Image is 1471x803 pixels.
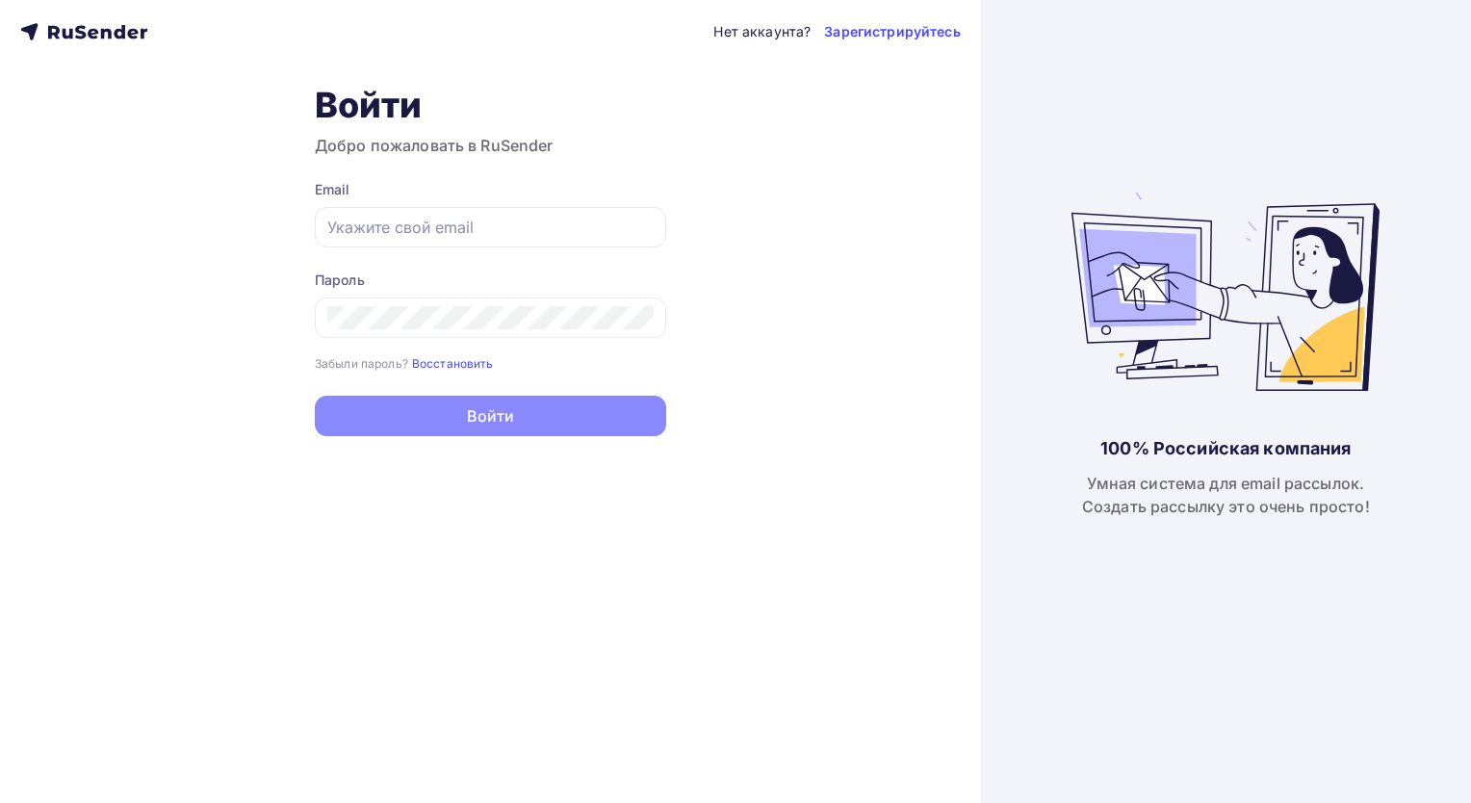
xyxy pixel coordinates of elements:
[315,356,408,371] small: Забыли пароль?
[412,356,494,371] small: Восстановить
[315,271,666,290] div: Пароль
[1100,437,1351,460] div: 100% Российская компания
[315,134,666,157] h3: Добро пожаловать в RuSender
[713,22,811,41] div: Нет аккаунта?
[327,216,654,239] input: Укажите свой email
[315,84,666,126] h1: Войти
[412,354,494,371] a: Восстановить
[824,22,960,41] a: Зарегистрируйтесь
[315,396,666,436] button: Войти
[315,180,666,199] div: Email
[1082,472,1370,518] div: Умная система для email рассылок. Создать рассылку это очень просто!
